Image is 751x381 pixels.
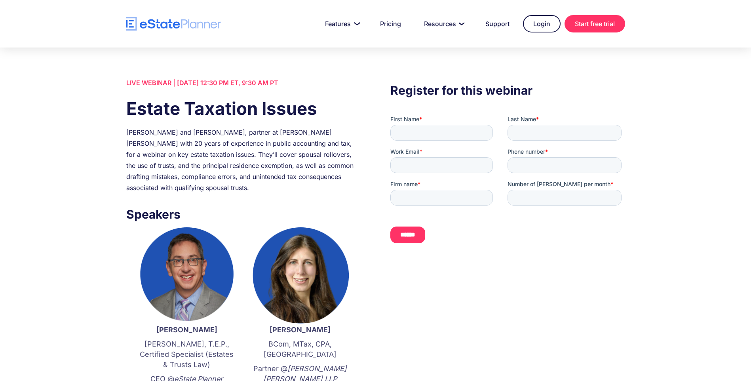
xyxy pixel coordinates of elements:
[126,127,361,193] div: [PERSON_NAME] and [PERSON_NAME], partner at [PERSON_NAME] [PERSON_NAME] with 20 years of experien...
[270,326,331,334] strong: [PERSON_NAME]
[371,16,411,32] a: Pricing
[565,15,625,32] a: Start free trial
[523,15,561,32] a: Login
[390,81,625,99] h3: Register for this webinar
[138,339,236,370] p: [PERSON_NAME], T.E.P., Certified Specialist (Estates & Trusts Law)
[126,205,361,223] h3: Speakers
[476,16,519,32] a: Support
[316,16,367,32] a: Features
[414,16,472,32] a: Resources
[126,77,361,88] div: LIVE WEBINAR | [DATE] 12:30 PM ET, 9:30 AM PT
[126,17,221,31] a: home
[156,326,217,334] strong: [PERSON_NAME]
[126,96,361,121] h1: Estate Taxation Issues
[390,115,625,250] iframe: Form 0
[251,339,349,360] p: BCom, MTax, CPA, [GEOGRAPHIC_DATA]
